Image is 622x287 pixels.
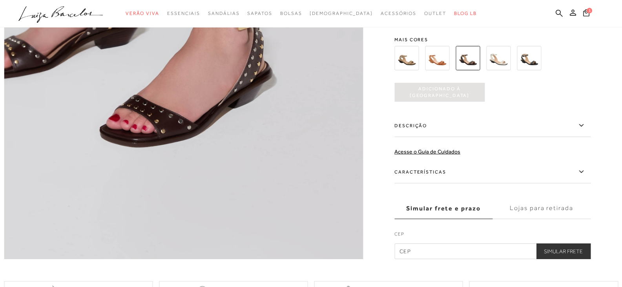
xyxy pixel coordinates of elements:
[424,6,446,21] a: categoryNavScreenReaderText
[247,11,272,16] span: Sapatos
[394,46,419,70] img: SANDÁLIA DE SALTO BAIXO EM CAMURÇA BEGE COM REBITES MULTI METÁLICOS
[280,11,302,16] span: Bolsas
[486,46,511,70] img: SANDÁLIA DE SALTO BAIXO EM COURO OFF WHITE COM REBITES MULTI METÁLICOS
[126,11,159,16] span: Verão Viva
[208,11,239,16] span: Sandálias
[167,6,200,21] a: categoryNavScreenReaderText
[394,86,485,99] span: Adicionado à [GEOGRAPHIC_DATA]
[394,114,591,137] label: Descrição
[394,148,460,155] a: Acesse o Guia de Cuidados
[167,11,200,16] span: Essenciais
[280,6,302,21] a: categoryNavScreenReaderText
[425,46,449,70] img: SANDÁLIA DE SALTO BAIXO EM CAMURÇA CARAMELO COM REBITES MULTI METÁLICOS
[587,7,592,13] span: 1
[381,11,416,16] span: Acessórios
[394,243,591,259] input: CEP
[394,230,591,241] label: CEP
[394,198,492,219] label: Simular frete e prazo
[208,6,239,21] a: categoryNavScreenReaderText
[454,6,477,21] a: BLOG LB
[456,46,480,70] img: SANDÁLIA DE SALTO BAIXO EM COURO CAFÉ COM REBITES MULTI METÁLICOS
[381,6,416,21] a: categoryNavScreenReaderText
[536,243,591,259] button: Simular Frete
[126,6,159,21] a: categoryNavScreenReaderText
[247,6,272,21] a: categoryNavScreenReaderText
[310,6,373,21] a: noSubCategoriesText
[394,161,591,183] label: Características
[394,37,591,42] span: Mais cores
[454,11,477,16] span: BLOG LB
[492,198,591,219] label: Lojas para retirada
[517,46,541,70] img: SANDÁLIA DE SALTO BAIXO EM COURO PRETO COM REBITES MULTI METÁLICOS
[394,83,485,102] button: Adicionado à [GEOGRAPHIC_DATA]
[424,11,446,16] span: Outlet
[581,8,592,19] button: 1
[310,11,373,16] span: [DEMOGRAPHIC_DATA]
